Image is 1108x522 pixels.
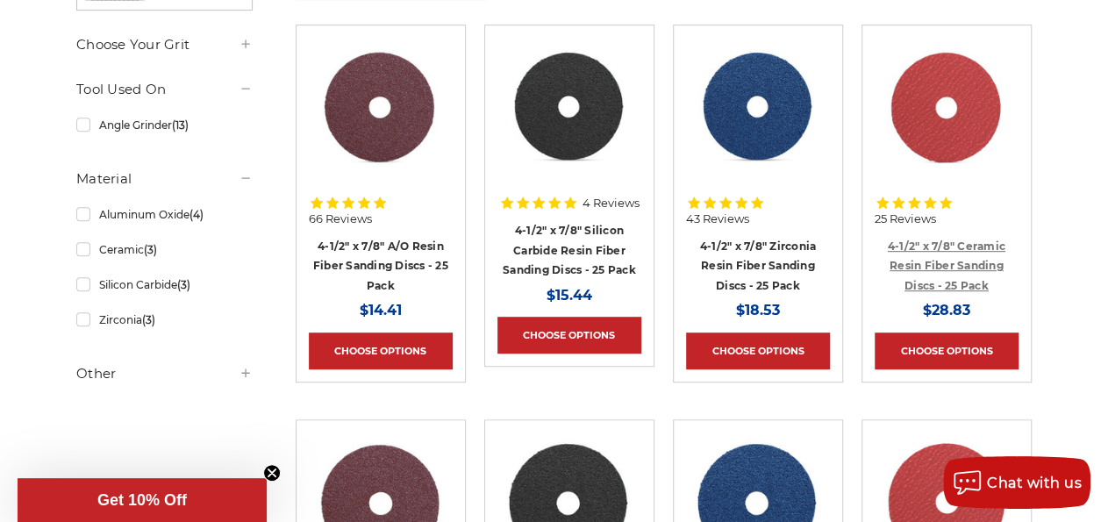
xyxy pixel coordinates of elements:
a: Quick view [320,90,441,125]
span: Get 10% Off [97,491,187,509]
a: 4.5 Inch Silicon Carbide Resin Fiber Discs [497,38,641,182]
a: 4-1/2" ceramic resin fiber disc [875,38,1019,182]
a: Zirconia [76,304,253,335]
div: Get 10% OffClose teaser [18,478,267,522]
img: 4.5 Inch Silicon Carbide Resin Fiber Discs [498,38,640,178]
span: 25 Reviews [875,213,936,225]
img: 4-1/2" ceramic resin fiber disc [876,38,1018,178]
a: 4-1/2" zirc resin fiber disc [686,38,830,182]
img: 4.5 inch resin fiber disc [310,38,453,178]
h5: Material [76,168,253,189]
button: Close teaser [263,464,281,482]
a: Quick view [320,485,441,520]
span: $15.44 [547,287,592,304]
a: 4-1/2" x 7/8" Zirconia Resin Fiber Sanding Discs - 25 Pack [700,240,817,292]
a: Angle Grinder [76,110,253,140]
a: Choose Options [875,333,1019,369]
a: Ceramic [76,234,253,265]
a: Aluminum Oxide [76,199,253,230]
a: Silicon Carbide [76,269,253,300]
span: $28.83 [923,302,970,318]
span: (3) [142,313,155,326]
a: 4-1/2" x 7/8" Silicon Carbide Resin Fiber Sanding Discs - 25 Pack [503,224,636,276]
span: Chat with us [987,475,1082,491]
a: Choose Options [497,317,641,354]
a: Quick view [697,90,818,125]
a: Quick view [886,485,1007,520]
span: 43 Reviews [686,213,749,225]
span: 66 Reviews [309,213,372,225]
a: 4-1/2" x 7/8" Ceramic Resin Fiber Sanding Discs - 25 Pack [888,240,1005,292]
span: (13) [172,118,189,132]
span: $14.41 [360,302,402,318]
a: Quick view [697,485,818,520]
h5: Other [76,363,253,384]
h5: Choose Your Grit [76,34,253,55]
a: Quick view [509,90,630,125]
span: (4) [189,208,204,221]
a: Choose Options [686,333,830,369]
a: 4-1/2" x 7/8" A/O Resin Fiber Sanding Discs - 25 Pack [313,240,448,292]
span: (3) [177,278,190,291]
button: Chat with us [943,456,1090,509]
a: Quick view [886,90,1007,125]
a: Choose Options [309,333,453,369]
span: 4 Reviews [583,197,640,209]
a: Quick view [509,485,630,520]
h5: Tool Used On [76,79,253,100]
img: 4-1/2" zirc resin fiber disc [687,38,828,178]
span: $18.53 [736,302,780,318]
a: 4.5 inch resin fiber disc [309,38,453,182]
span: (3) [144,243,157,256]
